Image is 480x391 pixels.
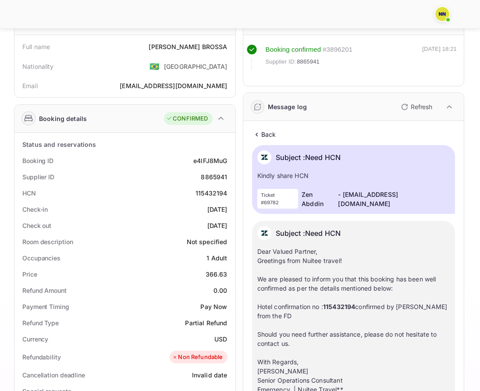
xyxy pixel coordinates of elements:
div: Pay Now [200,302,227,311]
div: Message log [268,102,307,111]
div: Email [22,81,38,90]
img: AwvSTEc2VUhQAAAAAElFTkSuQmCC [257,150,271,164]
div: 0.00 [213,286,228,295]
div: Check out [22,221,51,230]
img: AwvSTEc2VUhQAAAAAElFTkSuQmCC [257,226,271,240]
div: HCN [22,188,36,198]
div: 366.63 [206,270,228,279]
div: # 3896201 [323,45,352,55]
div: 115432194 [196,188,227,198]
div: Refund Type [22,318,59,327]
div: [EMAIL_ADDRESS][DOMAIN_NAME] [120,81,227,90]
button: Refresh [396,100,436,114]
div: Currency [22,334,48,344]
div: Check-in [22,205,48,214]
div: Booking details [39,114,87,123]
p: Zen Abddin [302,190,336,208]
div: Non Refundable [172,353,223,362]
div: [PERSON_NAME] BROSSA [149,42,227,51]
div: [DATE] [207,221,228,230]
p: Refresh [411,102,432,111]
div: Partial Refund [185,318,227,327]
span: 8865941 [297,57,320,66]
div: Payment Timing [22,302,69,311]
div: Refund Amount [22,286,67,295]
div: Booking ID [22,156,53,165]
div: Not specified [187,237,228,246]
div: Cancellation deadline [22,370,85,380]
strong: 115432194 [323,303,355,310]
div: Status and reservations [22,140,96,149]
div: Invalid date [192,370,228,380]
p: Subject : Need HCN [276,150,341,164]
div: 1 Adult [206,253,227,263]
div: Price [22,270,37,279]
div: e4lFJ8MuG [193,156,227,165]
div: USD [214,334,227,344]
div: CONFIRMED [166,114,208,123]
div: [DATE] 18:21 [422,45,457,70]
span: Supplier ID: [266,57,296,66]
div: [GEOGRAPHIC_DATA] [164,62,228,71]
p: Back [261,130,276,139]
div: Supplier ID [22,172,54,181]
div: [DATE] [207,205,228,214]
p: Kindly share HCN [257,171,450,180]
img: N/A N/A [435,7,449,21]
p: Subject : Need HCN [276,226,341,240]
div: Refundability [22,352,61,362]
span: United States [149,58,160,74]
p: - [EMAIL_ADDRESS][DOMAIN_NAME] [338,190,450,208]
div: Room description [22,237,73,246]
div: Nationality [22,62,54,71]
div: Occupancies [22,253,60,263]
div: Full name [22,42,50,51]
div: Booking confirmed [266,45,321,55]
p: Ticket #69782 [261,192,295,206]
div: 8865941 [201,172,227,181]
